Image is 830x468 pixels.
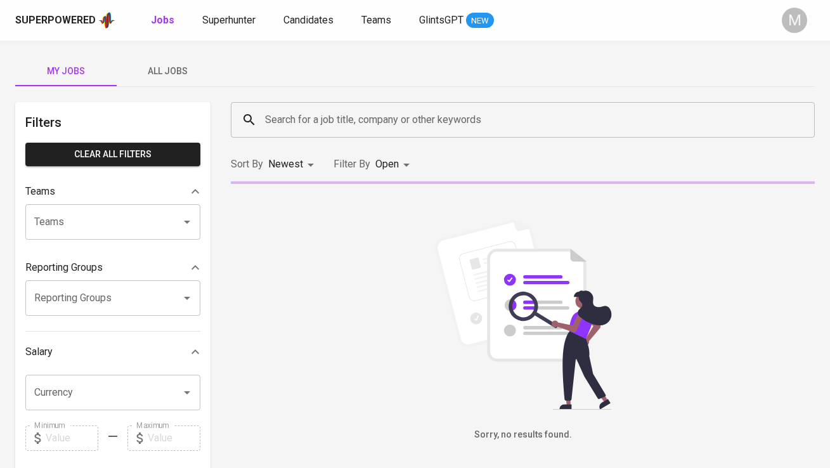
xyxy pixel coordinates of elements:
[23,63,109,79] span: My Jobs
[375,153,414,176] div: Open
[231,157,263,172] p: Sort By
[178,289,196,307] button: Open
[283,13,336,29] a: Candidates
[419,14,464,26] span: GlintsGPT
[151,14,174,26] b: Jobs
[283,14,334,26] span: Candidates
[268,157,303,172] p: Newest
[98,11,115,30] img: app logo
[268,153,318,176] div: Newest
[25,255,200,280] div: Reporting Groups
[428,219,618,410] img: file_searching.svg
[361,14,391,26] span: Teams
[178,213,196,231] button: Open
[25,143,200,166] button: Clear All filters
[151,13,177,29] a: Jobs
[124,63,211,79] span: All Jobs
[375,158,399,170] span: Open
[36,146,190,162] span: Clear All filters
[466,15,494,27] span: NEW
[178,384,196,401] button: Open
[25,112,200,133] h6: Filters
[334,157,370,172] p: Filter By
[25,339,200,365] div: Salary
[25,260,103,275] p: Reporting Groups
[202,14,256,26] span: Superhunter
[25,179,200,204] div: Teams
[202,13,258,29] a: Superhunter
[782,8,807,33] div: M
[25,344,53,360] p: Salary
[25,184,55,199] p: Teams
[419,13,494,29] a: GlintsGPT NEW
[46,426,98,451] input: Value
[231,428,815,442] h6: Sorry, no results found.
[361,13,394,29] a: Teams
[148,426,200,451] input: Value
[15,13,96,28] div: Superpowered
[15,11,115,30] a: Superpoweredapp logo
